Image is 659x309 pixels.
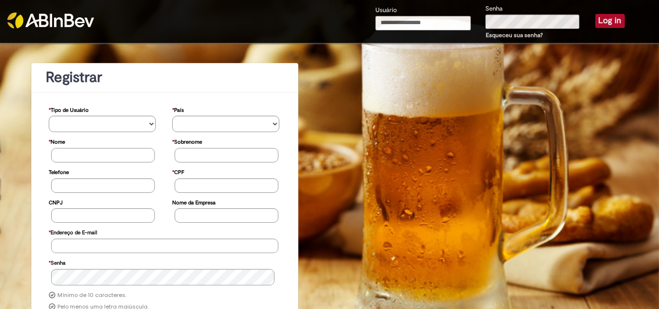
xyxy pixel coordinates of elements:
label: Senha [485,4,503,13]
label: Mínimo de 10 caracteres. [57,292,126,299]
a: Esqueceu sua senha? [486,31,543,39]
label: Tipo de Usuário [49,102,89,116]
label: Nome [49,134,65,148]
label: Nome da Empresa [172,195,216,209]
label: CPF [172,164,184,178]
h1: Registrar [46,69,284,85]
label: Telefone [49,164,69,178]
img: ABInbev-white.png [7,13,94,28]
label: CNPJ [49,195,63,209]
label: País [172,102,184,116]
label: Usuário [375,6,397,15]
label: Senha [49,255,66,269]
button: Log in [595,14,625,27]
label: Sobrenome [172,134,202,148]
label: Endereço de E-mail [49,225,97,239]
